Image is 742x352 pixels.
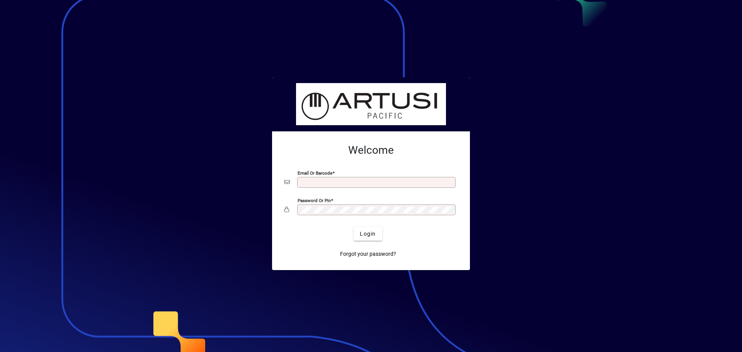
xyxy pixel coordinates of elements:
[298,170,332,176] mat-label: Email or Barcode
[354,227,382,241] button: Login
[298,198,331,203] mat-label: Password or Pin
[360,230,376,238] span: Login
[284,144,458,157] h2: Welcome
[337,247,399,261] a: Forgot your password?
[340,250,396,258] span: Forgot your password?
